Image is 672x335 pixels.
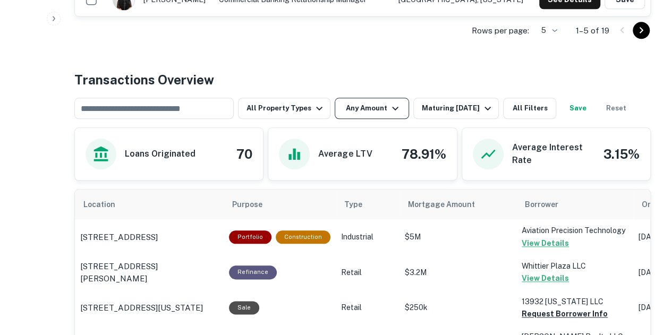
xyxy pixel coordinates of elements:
[522,260,628,272] p: Whittier Plaza LLC
[80,231,158,244] p: [STREET_ADDRESS]
[80,231,218,244] a: [STREET_ADDRESS]
[80,302,218,314] a: [STREET_ADDRESS][US_STATE]
[413,98,499,119] button: Maturing [DATE]
[408,198,489,211] span: Mortgage Amount
[232,198,276,211] span: Purpose
[229,265,277,279] div: This loan purpose was for refinancing
[318,148,372,160] h6: Average LTV
[525,198,558,211] span: Borrower
[399,190,516,219] th: Mortgage Amount
[229,230,271,244] div: This is a portfolio loan with 3 properties
[522,296,628,307] p: 13932 [US_STATE] LLC
[472,24,529,37] p: Rows per page:
[619,250,672,301] iframe: Chat Widget
[402,144,446,164] h4: 78.91%
[603,144,640,164] h4: 3.15%
[336,190,399,219] th: Type
[560,98,594,119] button: Save your search to get updates of matches that match your search criteria.
[405,231,511,243] p: $5M
[344,198,362,211] span: Type
[599,98,633,119] button: Reset
[236,144,252,164] h4: 70
[80,260,218,285] a: [STREET_ADDRESS][PERSON_NAME]
[633,22,650,39] button: Go to next page
[74,70,214,89] h4: Transactions Overview
[522,272,569,285] button: View Details
[341,267,394,278] p: Retail
[522,307,608,320] button: Request Borrower Info
[512,141,595,167] h6: Average Interest Rate
[503,98,556,119] button: All Filters
[335,98,409,119] button: Any Amount
[229,301,259,314] div: Sale
[405,267,511,278] p: $3.2M
[83,198,129,211] span: Location
[522,225,628,236] p: Aviation Precision Technology
[75,190,224,219] th: Location
[224,190,336,219] th: Purpose
[238,98,330,119] button: All Property Types
[533,23,559,38] div: 5
[276,230,330,244] div: This loan purpose was for construction
[576,24,609,37] p: 1–5 of 19
[80,302,203,314] p: [STREET_ADDRESS][US_STATE]
[405,302,511,313] p: $250k
[125,148,195,160] h6: Loans Originated
[522,237,569,250] button: View Details
[516,190,633,219] th: Borrower
[341,231,394,243] p: Industrial
[341,302,394,313] p: Retail
[422,102,494,115] div: Maturing [DATE]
